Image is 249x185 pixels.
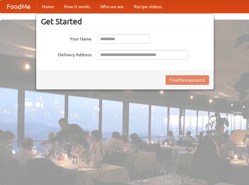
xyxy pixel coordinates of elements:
[129,0,167,13] a: Recipe videos
[37,0,59,13] a: Home
[41,17,209,26] h3: Get Started
[0,0,37,13] a: FoodMe
[41,50,92,58] label: Delivery Address
[166,75,209,85] button: Find Restaurants!
[59,0,95,13] a: How it works
[41,34,92,42] label: Your Name
[95,0,129,13] a: Who we are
